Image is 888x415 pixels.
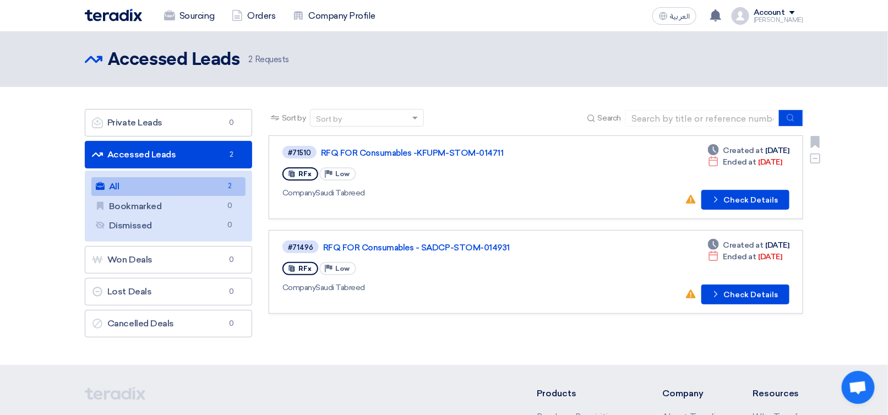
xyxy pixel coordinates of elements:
h2: Accessed Leads [108,49,239,71]
button: Check Details [701,285,789,304]
span: 2 [224,181,237,192]
span: 0 [225,286,238,297]
span: RFx [298,265,312,272]
img: profile_test.png [732,7,749,25]
input: Search by title or reference number [625,110,780,127]
div: #71496 [288,244,313,251]
span: Low [335,170,350,178]
span: Created at [723,239,764,251]
span: RFx [298,170,312,178]
li: Products [537,387,630,400]
span: Ended at [723,251,756,263]
a: Company Profile [284,4,384,28]
div: [DATE] [708,156,782,168]
li: Resources [753,387,803,400]
span: 0 [225,254,238,265]
span: Requests [248,53,289,66]
li: Company [662,387,720,400]
a: Cancelled Deals0 [85,310,252,337]
div: Saudi Tabreed [282,282,601,293]
span: Search [598,112,621,124]
button: Check Details [701,190,789,210]
a: Orders [223,4,284,28]
span: Company [282,283,316,292]
a: Accessed Leads2 [85,141,252,168]
span: 0 [225,318,238,329]
span: 0 [224,200,237,212]
div: Open chat [842,371,875,404]
a: RFQ FOR Consumables - SADCP-STOM-014931 [323,243,598,253]
a: All [91,177,246,196]
a: Private Leads0 [85,109,252,136]
div: Account [754,8,785,18]
span: 0 [224,220,237,231]
span: 2 [248,54,253,64]
span: 2 [225,149,238,160]
span: Sort by [282,112,306,124]
div: Saudi Tabreed [282,187,598,199]
span: Created at [723,145,764,156]
span: العربية [670,13,690,20]
div: [DATE] [708,251,782,263]
span: 0 [225,117,238,128]
div: Sort by [316,113,342,125]
div: [DATE] [708,239,789,251]
div: [PERSON_NAME] [754,17,803,23]
a: Bookmarked [91,197,246,216]
div: #71510 [288,149,311,156]
div: [DATE] [708,145,789,156]
img: Teradix logo [85,9,142,21]
span: Ended at [723,156,756,168]
a: Won Deals0 [85,246,252,274]
a: RFQ FOR Consumables -KFUPM-STOM-014711 [321,148,596,158]
button: العربية [652,7,696,25]
a: Sourcing [155,4,223,28]
a: Dismissed [91,216,246,235]
span: Company [282,188,316,198]
a: Lost Deals0 [85,278,252,305]
span: Low [335,265,350,272]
